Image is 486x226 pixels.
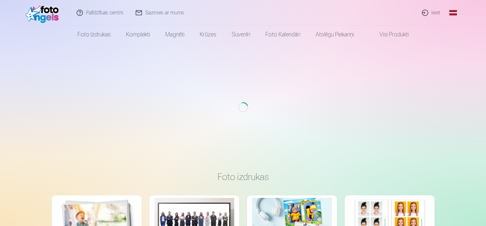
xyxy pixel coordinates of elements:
a: Krūzes [192,26,224,43]
a: Foto izdrukas [70,26,118,43]
a: Komplekti [118,26,158,43]
a: Magnēti [158,26,192,43]
img: /fa1 [26,3,62,23]
a: Foto kalendāri [258,26,308,43]
h3: Foto izdrukas [57,171,430,183]
a: Visi produkti [362,26,416,43]
a: Atslēgu piekariņi [308,26,362,43]
a: Suvenīri [224,26,258,43]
